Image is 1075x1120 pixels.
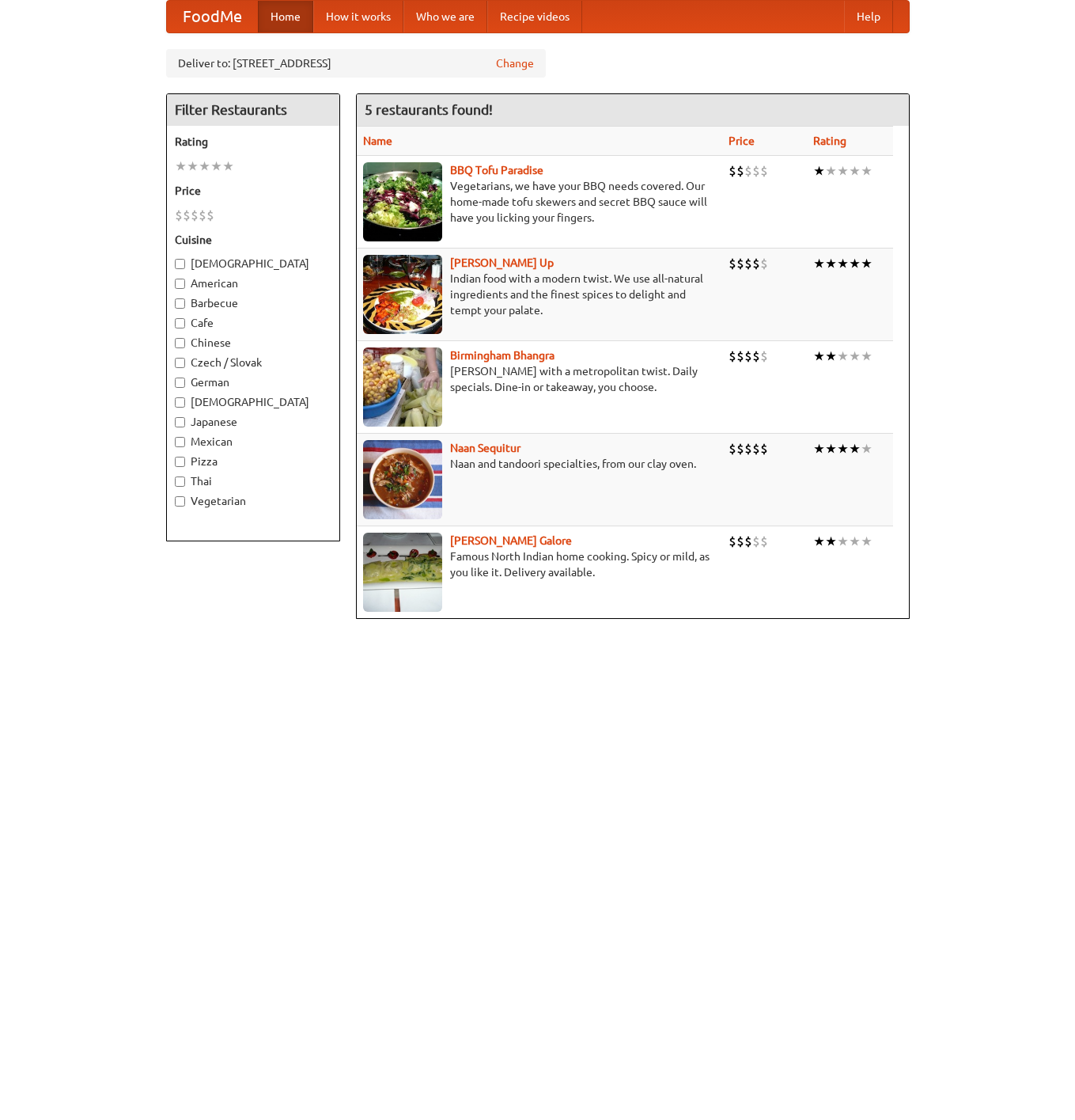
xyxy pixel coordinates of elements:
label: German [175,374,331,390]
h4: Filter Restaurants [167,94,339,126]
li: ★ [837,440,849,457]
a: FoodMe [167,1,258,32]
a: [PERSON_NAME] Up [450,256,554,269]
li: ★ [849,162,861,180]
li: $ [760,347,768,365]
a: Price [729,135,755,147]
li: ★ [813,533,825,550]
label: [DEMOGRAPHIC_DATA] [175,394,331,410]
a: Who we are [403,1,487,32]
p: Naan and tandoori specialties, from our clay oven. [363,456,717,472]
div: Deliver to: [STREET_ADDRESS] [166,49,546,78]
label: Mexican [175,434,331,450]
input: Japanese [175,417,185,427]
li: $ [752,347,760,365]
li: ★ [813,255,825,272]
li: ★ [861,533,872,550]
li: ★ [861,255,872,272]
li: ★ [861,440,872,457]
li: $ [752,440,760,457]
li: $ [729,533,736,550]
li: $ [736,255,744,272]
li: ★ [825,440,837,457]
label: Japanese [175,414,331,430]
a: Naan Sequitur [450,442,520,454]
input: [DEMOGRAPHIC_DATA] [175,397,185,408]
input: Chinese [175,338,185,348]
li: $ [752,533,760,550]
a: BBQ Tofu Paradise [450,164,543,177]
h5: Price [175,183,331,199]
img: bhangra.jpg [363,347,442,427]
li: $ [760,255,768,272]
input: Pizza [175,457,185,467]
li: ★ [861,347,872,365]
ng-pluralize: 5 restaurants found! [365,102,493,117]
li: ★ [825,533,837,550]
li: ★ [861,162,872,180]
li: $ [729,347,736,365]
li: $ [729,162,736,180]
a: Home [258,1,313,32]
li: ★ [825,162,837,180]
a: Name [363,135,392,147]
li: ★ [813,347,825,365]
a: [PERSON_NAME] Galore [450,534,572,547]
li: ★ [813,440,825,457]
input: Cafe [175,318,185,328]
a: Recipe videos [487,1,582,32]
li: ★ [837,533,849,550]
li: $ [760,533,768,550]
input: [DEMOGRAPHIC_DATA] [175,259,185,269]
a: Help [844,1,893,32]
li: ★ [222,158,234,175]
li: $ [736,162,744,180]
label: Pizza [175,454,331,469]
h5: Cuisine [175,232,331,248]
label: American [175,275,331,291]
img: curryup.jpg [363,255,442,334]
li: ★ [849,255,861,272]
li: $ [729,255,736,272]
img: tofuparadise.jpg [363,162,442,241]
label: Thai [175,473,331,489]
li: $ [191,207,199,224]
input: Czech / Slovak [175,358,185,368]
p: Famous North Indian home cooking. Spicy or mild, as you like it. Delivery available. [363,549,717,580]
li: ★ [849,440,861,457]
li: ★ [825,347,837,365]
a: Birmingham Bhangra [450,349,555,362]
input: Vegetarian [175,496,185,507]
li: $ [736,347,744,365]
li: $ [736,440,744,457]
li: $ [183,207,191,224]
img: currygalore.jpg [363,533,442,612]
li: ★ [837,255,849,272]
li: ★ [210,158,222,175]
li: $ [744,347,752,365]
li: $ [760,440,768,457]
li: $ [206,207,214,224]
li: ★ [199,158,210,175]
li: $ [752,162,760,180]
input: Barbecue [175,298,185,309]
a: Rating [813,135,846,147]
li: $ [729,440,736,457]
li: $ [744,440,752,457]
li: $ [760,162,768,180]
li: ★ [175,158,187,175]
label: Vegetarian [175,493,331,509]
label: Chinese [175,335,331,351]
li: $ [744,162,752,180]
p: Indian food with a modern twist. We use all-natural ingredients and the finest spices to delight ... [363,271,717,318]
label: Cafe [175,315,331,331]
input: German [175,378,185,388]
p: [PERSON_NAME] with a metropolitan twist. Daily specials. Dine-in or takeaway, you choose. [363,363,717,395]
input: American [175,279,185,289]
li: $ [752,255,760,272]
a: How it works [313,1,403,32]
label: [DEMOGRAPHIC_DATA] [175,256,331,271]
